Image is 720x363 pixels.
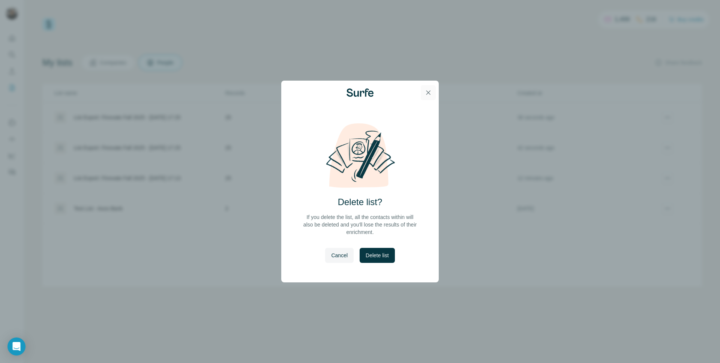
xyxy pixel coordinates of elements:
h2: Delete list? [338,196,382,208]
span: Delete list [366,252,388,259]
div: Open Intercom Messenger [7,337,25,355]
button: Cancel [325,248,354,263]
img: Surfe Logo [346,88,373,97]
span: Cancel [331,252,348,259]
button: Delete list [360,248,394,263]
img: delete-list [318,123,402,189]
p: If you delete the list, all the contacts within will also be deleted and you'll lose the results ... [302,213,418,236]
